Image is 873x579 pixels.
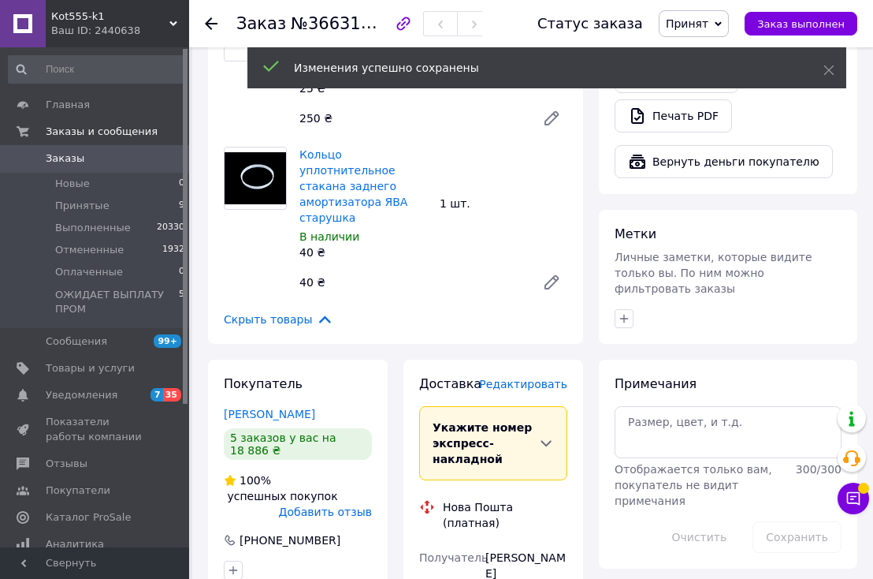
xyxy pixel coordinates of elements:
[162,243,184,257] span: 1932
[224,311,333,328] span: Скрыть товары
[615,226,656,241] span: Метки
[163,388,181,402] span: 35
[179,177,184,191] span: 0
[479,378,567,390] span: Редактировать
[224,376,303,391] span: Покупатель
[299,230,359,243] span: В наличии
[46,510,131,525] span: Каталог ProSale
[299,148,407,224] a: Кольцо уплотнительное стакана заднего амортизатора ЯВА старушка
[238,532,342,548] div: [PHONE_NUMBER]
[433,421,532,465] span: Укажите номер экспресс-накладной
[433,192,574,215] div: 1 шт.
[224,428,372,460] div: 5 заказов у вас на 18 886 ₴
[46,98,90,112] span: Главная
[796,463,841,476] span: 300 / 300
[46,361,135,375] span: Товары и услуги
[236,14,286,33] span: Заказ
[666,17,708,30] span: Принят
[279,506,372,518] span: Добавить отзыв
[179,265,184,279] span: 0
[46,537,104,551] span: Аналитика
[838,483,869,514] button: Чат с покупателем
[179,288,184,316] span: 5
[150,388,163,402] span: 7
[157,221,184,235] span: 20330
[291,13,403,33] span: №366319885
[8,55,186,84] input: Поиск
[205,16,217,32] div: Вернуться назад
[46,388,117,402] span: Уведомления
[55,265,123,279] span: Оплаченные
[536,103,567,134] a: Редактировать
[224,473,372,504] div: успешных покупок
[51,24,189,38] div: Ваш ID: 2440638
[536,267,567,298] a: Редактировать
[55,199,110,213] span: Принятые
[154,334,181,348] span: 99+
[745,12,857,35] button: Заказ выполнен
[439,499,571,531] div: Нова Пошта (платная)
[55,221,131,235] span: Выполненные
[294,60,784,76] div: Изменения успешно сохранены
[419,551,488,564] span: Получатель
[46,457,87,471] span: Отзывы
[757,18,845,30] span: Заказ выполнен
[537,16,643,32] div: Статус заказа
[615,145,833,178] button: Вернуть деньги покупателю
[615,376,697,391] span: Примечания
[46,484,110,498] span: Покупатели
[46,334,107,349] span: Сообщения
[46,125,158,139] span: Заказы и сообщения
[51,9,169,24] span: Кot555-k1
[55,288,179,316] span: ОЖИДАЕТ ВЫПЛАТУ ПРОМ
[615,99,732,133] a: Печать PDF
[225,152,286,204] img: Кольцо уплотнительное стакана заднего амортизатора ЯВА старушка
[615,251,812,295] span: Личные заметки, которые видите только вы. По ним можно фильтровать заказы
[55,243,124,257] span: Отмененные
[46,415,146,443] span: Показатели работы компании
[299,245,427,260] div: 40 ₴
[179,199,184,213] span: 9
[46,151,84,166] span: Заказы
[224,408,315,420] a: [PERSON_NAME]
[240,474,271,487] span: 100%
[293,271,529,293] div: 40 ₴
[419,376,481,391] span: Доставка
[293,107,529,129] div: 250 ₴
[615,463,772,507] span: Отображается только вам, покупатель не видит примечания
[55,177,90,191] span: Новые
